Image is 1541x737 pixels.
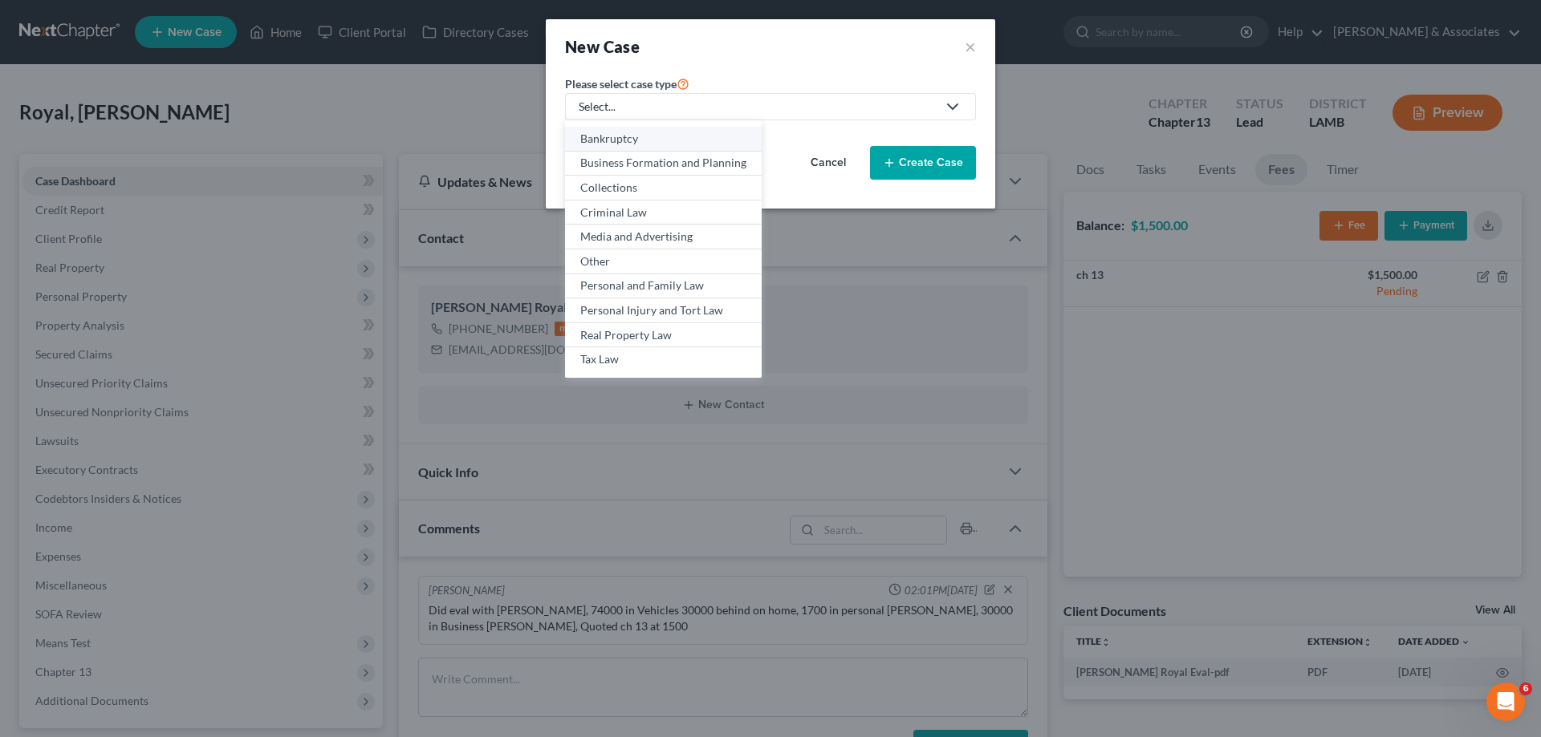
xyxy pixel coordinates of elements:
a: Personal Injury and Tort Law [565,298,762,323]
div: Personal and Family Law [580,277,746,294]
span: Please select case type [565,77,677,91]
div: Media and Advertising [580,229,746,245]
div: Bankruptcy [580,131,746,147]
div: Personal Injury and Tort Law [580,302,746,318]
a: Real Property Law [565,323,762,348]
a: Collections [565,176,762,200]
a: Business Formation and Planning [565,152,762,176]
div: Tax Law [580,351,746,367]
div: Real Property Law [580,327,746,343]
div: Other [580,253,746,269]
div: Criminal Law [580,204,746,221]
a: Personal and Family Law [565,274,762,299]
button: Create Case [870,146,976,180]
a: Tax Law [565,347,762,371]
button: Cancel [793,147,864,179]
div: Select... [579,99,937,115]
iframe: Intercom live chat [1486,682,1525,721]
button: × [965,35,976,58]
a: Criminal Law [565,200,762,225]
span: 6 [1519,682,1532,695]
div: Business Formation and Planning [580,155,746,171]
a: Media and Advertising [565,225,762,249]
a: Bankruptcy [565,127,762,152]
a: Other [565,249,762,274]
strong: New Case [565,37,640,56]
div: Collections [580,180,746,196]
